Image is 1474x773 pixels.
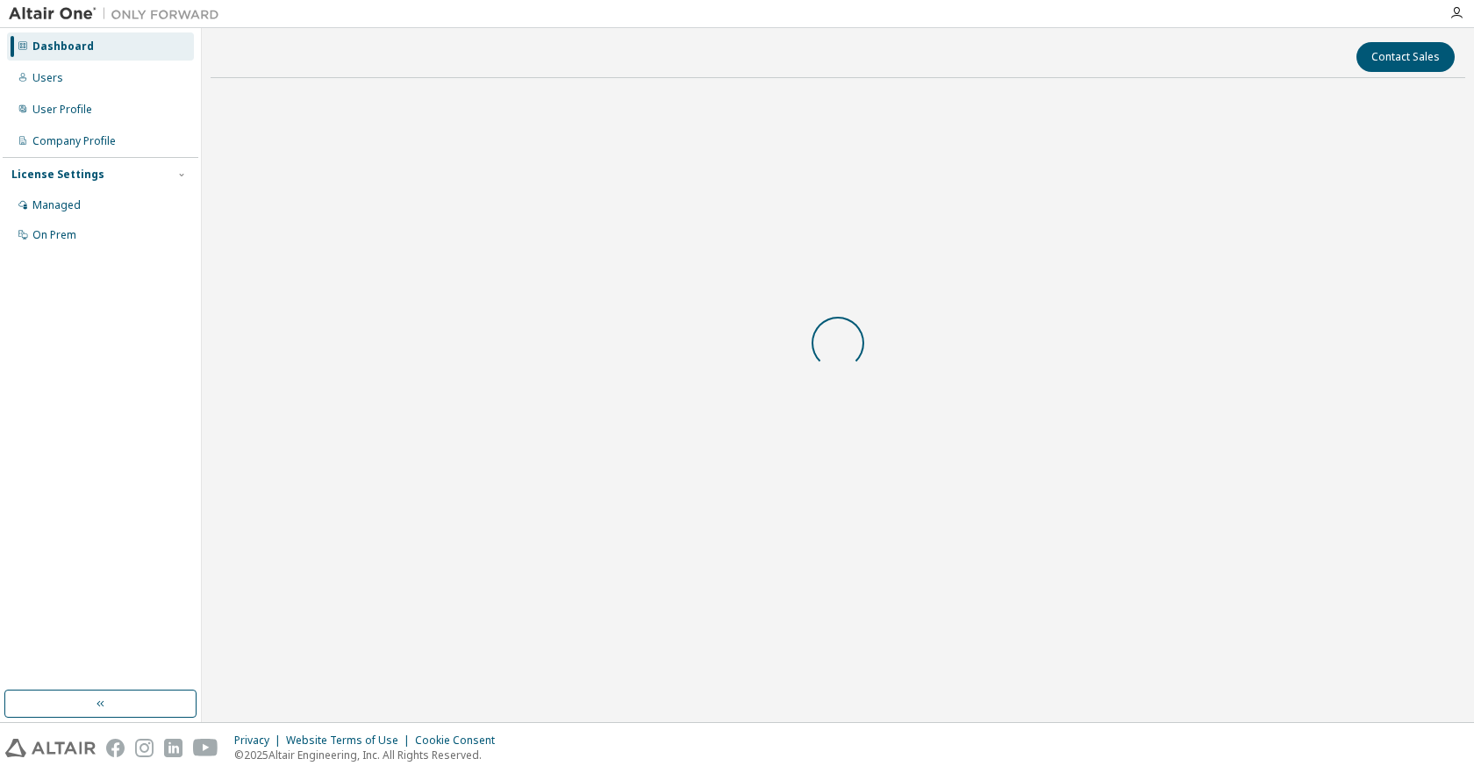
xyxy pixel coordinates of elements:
div: Privacy [234,734,286,748]
div: License Settings [11,168,104,182]
div: On Prem [32,228,76,242]
div: Dashboard [32,39,94,54]
img: youtube.svg [193,739,218,757]
div: Company Profile [32,134,116,148]
div: Users [32,71,63,85]
img: linkedin.svg [164,739,182,757]
img: instagram.svg [135,739,154,757]
img: facebook.svg [106,739,125,757]
div: Cookie Consent [415,734,505,748]
p: © 2025 Altair Engineering, Inc. All Rights Reserved. [234,748,505,762]
div: Website Terms of Use [286,734,415,748]
div: User Profile [32,103,92,117]
img: Altair One [9,5,228,23]
div: Managed [32,198,81,212]
img: altair_logo.svg [5,739,96,757]
button: Contact Sales [1356,42,1455,72]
